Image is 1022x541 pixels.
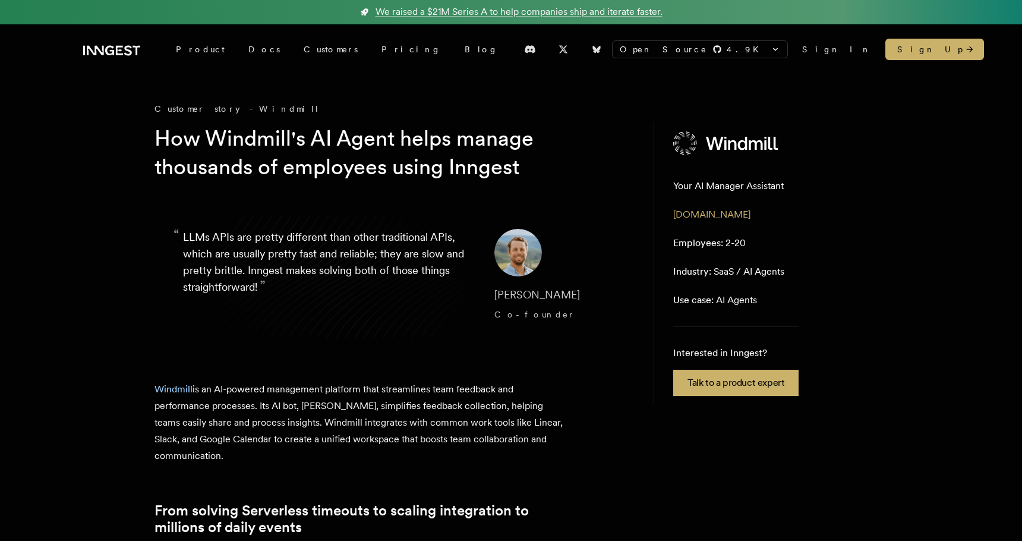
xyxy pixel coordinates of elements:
a: Sign Up [885,39,984,60]
h1: How Windmill's AI Agent helps manage thousands of employees using Inngest [154,124,611,181]
span: ” [260,277,266,294]
a: Customers [292,39,370,60]
p: Your AI Manager Assistant [673,179,784,193]
span: “ [174,231,179,238]
img: Windmill's logo [673,131,779,155]
div: Product [164,39,236,60]
a: Sign In [802,43,871,55]
a: Talk to a product expert [673,370,799,396]
p: SaaS / AI Agents [673,265,784,279]
p: Interested in Inngest? [673,346,799,360]
a: From solving Serverless timeouts to scaling integration to millions of daily events [154,502,570,536]
span: Open Source [620,43,708,55]
a: Blog [453,39,510,60]
div: Customer story - Windmill [154,103,630,115]
a: Pricing [370,39,453,60]
img: Image of Max Shaw [494,229,542,276]
a: Windmill [154,383,193,395]
a: Docs [236,39,292,60]
span: Industry: [673,266,711,277]
span: Use case: [673,294,714,306]
span: [PERSON_NAME] [494,288,580,301]
span: 4.9 K [727,43,766,55]
p: AI Agents [673,293,757,307]
p: is an AI-powered management platform that streamlines team feedback and performance processes. It... [154,381,570,464]
a: X [550,40,576,59]
a: Bluesky [583,40,610,59]
span: Co-founder [494,310,575,319]
span: We raised a $21M Series A to help companies ship and iterate faster. [376,5,663,19]
p: 2-20 [673,236,746,250]
span: Employees: [673,237,723,249]
a: Discord [517,40,543,59]
p: LLMs APIs are pretty different than other traditional APIs, which are usually pretty fast and rel... [183,229,475,324]
a: [DOMAIN_NAME] [673,209,750,220]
